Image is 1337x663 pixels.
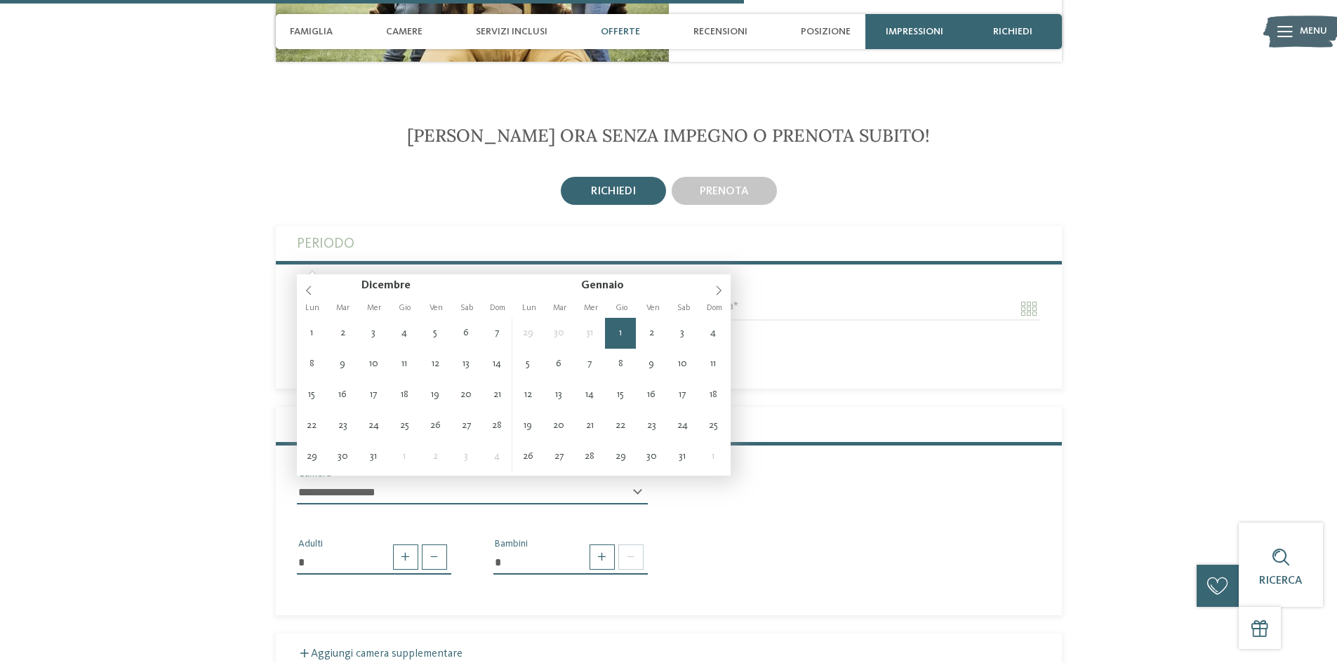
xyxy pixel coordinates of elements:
[605,349,636,380] span: Gennaio 8, 2026
[667,441,698,472] span: Gennaio 31, 2026
[358,318,389,349] span: Dicembre 3, 2025
[698,349,729,380] span: Gennaio 11, 2026
[581,280,624,291] span: Gennaio
[420,318,451,349] span: Dicembre 5, 2025
[290,26,333,38] span: Famiglia
[512,441,543,472] span: Gennaio 26, 2026
[693,26,747,38] span: Recensioni
[451,410,481,441] span: Dicembre 27, 2025
[482,304,513,312] span: Dom
[297,648,463,659] label: Aggiungi camera supplementare
[636,349,667,380] span: Gennaio 9, 2026
[451,349,481,380] span: Dicembre 13, 2025
[420,380,451,410] span: Dicembre 19, 2025
[420,349,451,380] span: Dicembre 12, 2025
[389,410,420,441] span: Dicembre 25, 2025
[297,441,328,472] span: Dicembre 29, 2025
[512,380,543,410] span: Gennaio 12, 2026
[545,304,576,312] span: Mar
[297,349,328,380] span: Dicembre 8, 2025
[543,380,574,410] span: Gennaio 13, 2026
[591,186,636,197] span: richiedi
[420,304,451,312] span: Ven
[543,441,574,472] span: Gennaio 27, 2026
[993,26,1032,38] span: richiedi
[481,349,512,380] span: Dicembre 14, 2025
[574,318,605,349] span: Dicembre 31, 2025
[297,318,328,349] span: Dicembre 1, 2025
[698,380,729,410] span: Gennaio 18, 2026
[543,349,574,380] span: Gennaio 6, 2026
[297,410,328,441] span: Dicembre 22, 2025
[481,318,512,349] span: Dicembre 7, 2025
[481,380,512,410] span: Dicembre 21, 2025
[297,226,1041,261] label: Periodo
[698,441,729,472] span: Febbraio 1, 2026
[327,318,358,349] span: Dicembre 2, 2025
[407,124,930,147] span: [PERSON_NAME] ora senza impegno o prenota subito!
[389,318,420,349] span: Dicembre 4, 2025
[389,441,420,472] span: Gennaio 1, 2026
[411,279,453,291] input: Year
[512,349,543,380] span: Gennaio 5, 2026
[636,318,667,349] span: Gennaio 2, 2026
[481,410,512,441] span: Dicembre 28, 2025
[327,441,358,472] span: Dicembre 30, 2025
[667,349,698,380] span: Gennaio 10, 2026
[636,441,667,472] span: Gennaio 30, 2026
[601,26,640,38] span: Offerte
[476,26,547,38] span: Servizi inclusi
[698,318,729,349] span: Gennaio 4, 2026
[605,410,636,441] span: Gennaio 22, 2026
[624,279,666,291] input: Year
[636,380,667,410] span: Gennaio 16, 2026
[543,410,574,441] span: Gennaio 20, 2026
[358,410,389,441] span: Dicembre 24, 2025
[512,410,543,441] span: Gennaio 19, 2026
[606,304,637,312] span: Gio
[668,304,699,312] span: Sab
[637,304,668,312] span: Ven
[576,304,606,312] span: Mer
[481,441,512,472] span: Gennaio 4, 2026
[359,304,390,312] span: Mer
[700,186,749,197] span: prenota
[801,26,851,38] span: Posizione
[386,26,423,38] span: Camere
[297,380,328,410] span: Dicembre 15, 2025
[699,304,730,312] span: Dom
[451,380,481,410] span: Dicembre 20, 2025
[636,410,667,441] span: Gennaio 23, 2026
[297,304,328,312] span: Lun
[361,280,411,291] span: Dicembre
[605,318,636,349] span: Gennaio 1, 2026
[420,441,451,472] span: Gennaio 2, 2026
[358,441,389,472] span: Dicembre 31, 2025
[605,380,636,410] span: Gennaio 15, 2026
[389,380,420,410] span: Dicembre 18, 2025
[514,304,545,312] span: Lun
[1259,575,1303,587] span: Ricerca
[389,349,420,380] span: Dicembre 11, 2025
[327,349,358,380] span: Dicembre 9, 2025
[574,349,605,380] span: Gennaio 7, 2026
[667,380,698,410] span: Gennaio 17, 2026
[420,410,451,441] span: Dicembre 26, 2025
[698,410,729,441] span: Gennaio 25, 2026
[667,318,698,349] span: Gennaio 3, 2026
[574,380,605,410] span: Gennaio 14, 2026
[451,304,482,312] span: Sab
[328,304,359,312] span: Mar
[574,410,605,441] span: Gennaio 21, 2026
[605,441,636,472] span: Gennaio 29, 2026
[886,26,943,38] span: Impressioni
[358,380,389,410] span: Dicembre 17, 2025
[390,304,420,312] span: Gio
[512,318,543,349] span: Dicembre 29, 2025
[543,318,574,349] span: Dicembre 30, 2025
[451,318,481,349] span: Dicembre 6, 2025
[574,441,605,472] span: Gennaio 28, 2026
[327,380,358,410] span: Dicembre 16, 2025
[667,410,698,441] span: Gennaio 24, 2026
[358,349,389,380] span: Dicembre 10, 2025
